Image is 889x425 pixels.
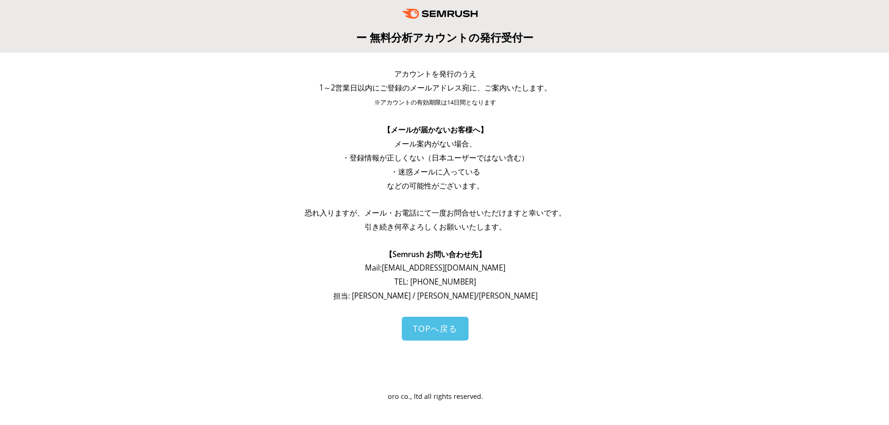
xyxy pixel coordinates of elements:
[394,69,476,79] span: アカウントを発行のうえ
[387,181,484,191] span: などの可能性がございます。
[305,208,566,218] span: 恐れ入りますが、メール・お電話にて一度お問合せいただけますと幸いです。
[364,222,506,232] span: 引き続き何卒よろしくお願いいたします。
[388,392,483,401] span: oro co., ltd all rights reserved.
[342,153,529,163] span: ・登録情報が正しくない（日本ユーザーではない含む）
[391,167,480,177] span: ・迷惑メールに入っている
[319,83,552,93] span: 1～2営業日以内にご登録のメールアドレス宛に、ご案内いたします。
[394,277,476,287] span: TEL: [PHONE_NUMBER]
[383,125,488,135] span: 【メールが届かないお客様へ】
[333,291,538,301] span: 担当: [PERSON_NAME] / [PERSON_NAME]/[PERSON_NAME]
[402,317,469,341] a: TOPへ戻る
[413,323,457,334] span: TOPへ戻る
[385,249,486,259] span: 【Semrush お問い合わせ先】
[394,139,476,149] span: メール案内がない場合、
[356,30,533,45] span: ー 無料分析アカウントの発行受付ー
[365,263,505,273] span: Mail: [EMAIL_ADDRESS][DOMAIN_NAME]
[374,98,496,106] span: ※アカウントの有効期限は14日間となります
